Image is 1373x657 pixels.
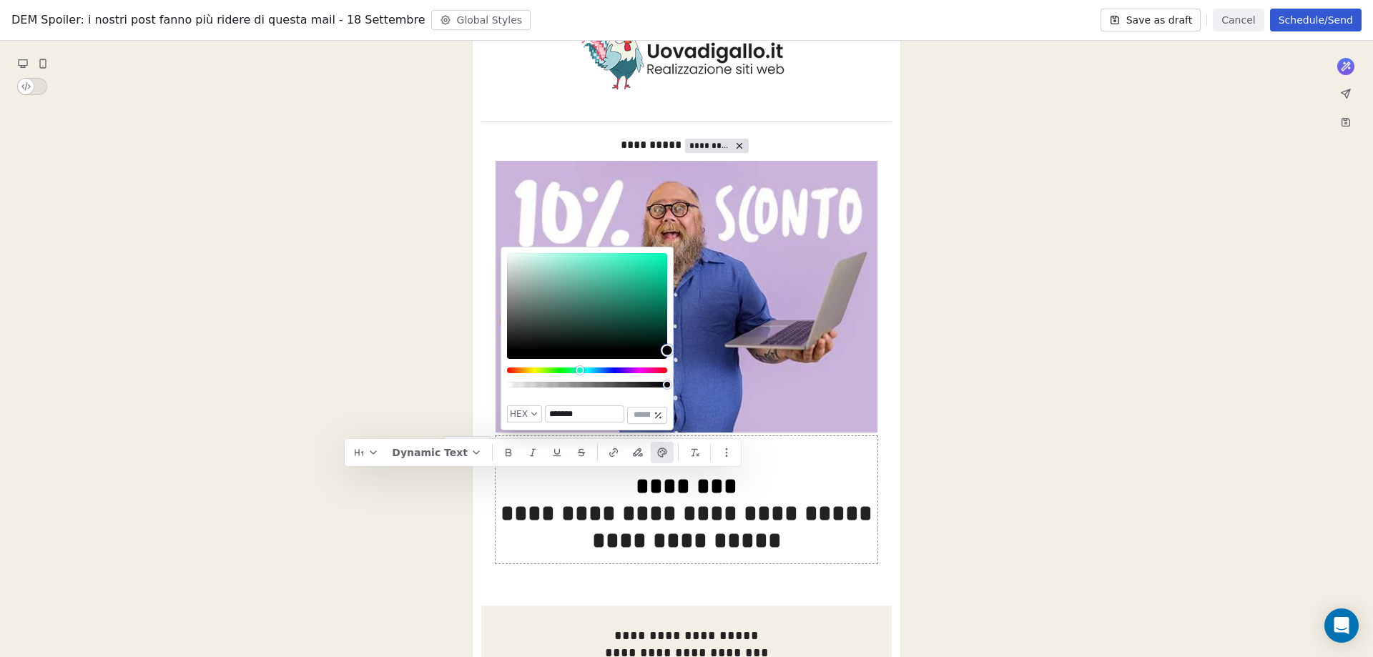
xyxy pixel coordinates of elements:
button: Save as draft [1101,9,1201,31]
div: Alpha [507,382,667,387]
button: Cancel [1213,9,1264,31]
button: Schedule/Send [1270,9,1362,31]
div: Color [507,253,667,350]
div: Hue [507,367,667,373]
span: DEM Spoiler: i nostri post fanno più ridere di questa mail - 18 Settembre [11,11,425,29]
button: Global Styles [431,10,531,30]
button: HEX [507,405,542,423]
button: Dynamic Text [386,442,488,463]
div: Open Intercom Messenger [1324,608,1359,643]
